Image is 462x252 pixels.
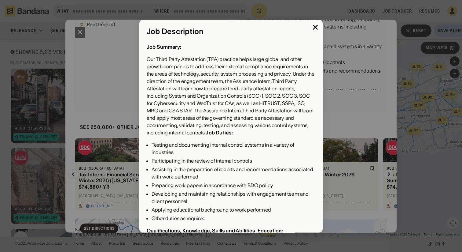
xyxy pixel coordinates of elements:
div: Other duties as required [152,215,315,222]
div: Participating in the review of internal controls [152,157,315,164]
div: Job Duties: [206,130,233,136]
div: Testing and documenting internal control systems in a variety of industries [152,141,315,156]
div: Our Third Party Attestation (TPA) practice helps large global and other growth companies to addre... [147,55,315,136]
div: Assisting in the preparation of reports and recommendations associated with work performed [152,166,315,180]
div: Education: [258,228,283,234]
div: Preparing work papers in accordance with BDO policy [152,182,315,189]
div: Developing and maintaining relationships with engagement team and client personnel [152,190,315,205]
div: Job Summary: [147,44,181,50]
div: Applying educational background to work performed [152,206,315,213]
div: Job Description [147,27,315,36]
div: Qualifications, Knowledge, Skills and Abilities: [147,228,257,234]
